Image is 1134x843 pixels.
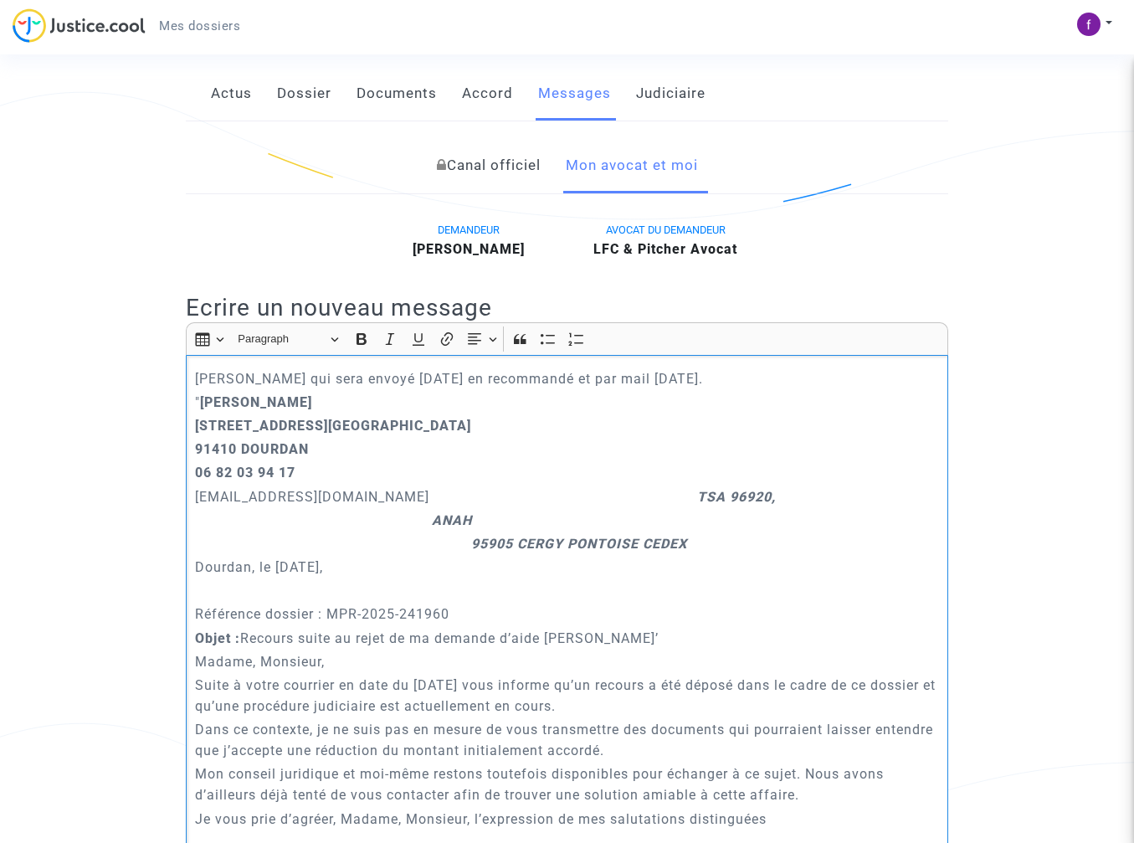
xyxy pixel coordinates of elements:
[195,418,471,434] strong: [STREET_ADDRESS][GEOGRAPHIC_DATA]
[195,557,940,578] p: Dourdan, le [DATE],
[357,66,437,121] a: Documents
[195,719,940,761] p: Dans ce contexte, je ne suis pas en mesure de vous transmettre des documents qui pourraient laiss...
[195,628,940,649] p: Recours suite au rejet de ma demande d’aide [PERSON_NAME]’
[195,809,940,830] p: Je vous prie d’agréer, Madame, Monsieur, l’expression de mes salutations distinguées
[1077,13,1101,36] img: ACg8ocJbqLX-ysqupbR4btM018SpOS7K3or96S4okNhqwdMCJWaBtQ=s96-c
[437,138,541,193] a: Canal officiel
[159,18,240,33] span: Mes dossiers
[471,536,687,552] strong: 95905 CERGY PONTOISE CEDEX
[636,66,706,121] a: Judiciaire
[462,66,513,121] a: Accord
[186,293,948,322] h2: Ecrire un nouveau message
[195,630,240,646] strong: Objet :
[195,763,940,805] p: Mon conseil juridique et moi-même restons toutefois disponibles pour échanger à ce sujet. Nous av...
[195,651,940,672] p: Madame, Monsieur,
[195,489,429,505] a: [EMAIL_ADDRESS][DOMAIN_NAME]
[606,224,726,236] span: AVOCAT DU DEMANDEUR
[195,441,309,457] strong: 91410 DOURDAN
[200,394,312,410] strong: [PERSON_NAME]
[13,8,146,43] img: jc-logo.svg
[211,66,252,121] a: Actus
[538,66,611,121] a: Messages
[146,13,254,39] a: Mes dossiers
[238,329,325,349] span: Paragraph
[593,241,737,257] b: LFC & Pitcher Avocat
[566,138,698,193] a: Mon avocat et moi
[697,489,776,505] strong: TSA 96920,
[195,465,295,481] strong: 06 82 03 94 17
[195,392,940,413] p: "
[195,604,940,625] p: Référence dossier : MPR-2025-241960
[195,368,940,389] p: [PERSON_NAME] qui sera envoyé [DATE] en recommandé et par mail [DATE].
[277,66,331,121] a: Dossier
[195,675,940,717] p: Suite à votre courrier en date du [DATE] vous informe qu’un recours a été déposé dans le cadre de...
[186,322,948,355] div: Editor toolbar
[413,241,525,257] b: [PERSON_NAME]
[438,224,500,236] span: DEMANDEUR
[432,512,472,528] strong: ANAH
[230,326,346,352] button: Paragraph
